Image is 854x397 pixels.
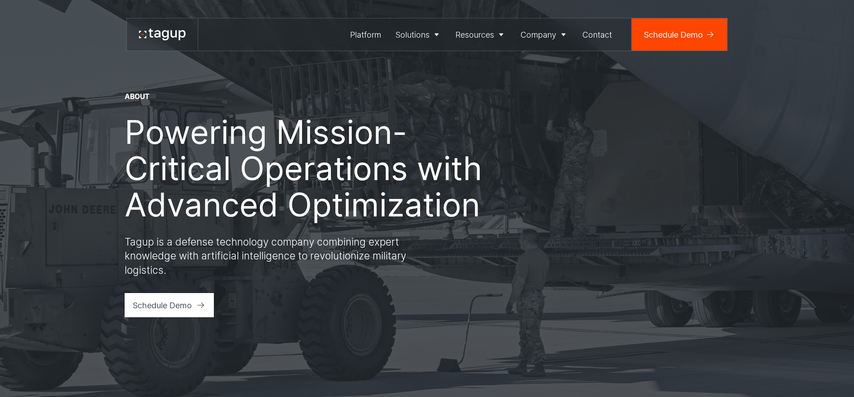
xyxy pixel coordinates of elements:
[125,293,214,317] a: Schedule Demo
[125,235,447,277] p: Tagup is a defense technology company combining expert knowledge with artificial intelligence to ...
[520,29,556,41] div: Company
[125,114,501,223] h1: Powering Mission-Critical Operations with Advanced Optimization
[582,29,612,41] div: Contact
[395,29,429,41] div: Solutions
[455,29,494,41] div: Resources
[513,18,576,51] a: Company
[343,18,389,51] a: Platform
[133,299,192,311] div: Schedule Demo
[576,18,620,51] a: Contact
[388,18,449,51] a: Solutions
[644,29,703,41] div: Schedule Demo
[125,92,150,102] div: About
[449,18,514,51] a: Resources
[632,18,727,51] a: Schedule Demo
[350,29,381,41] div: Platform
